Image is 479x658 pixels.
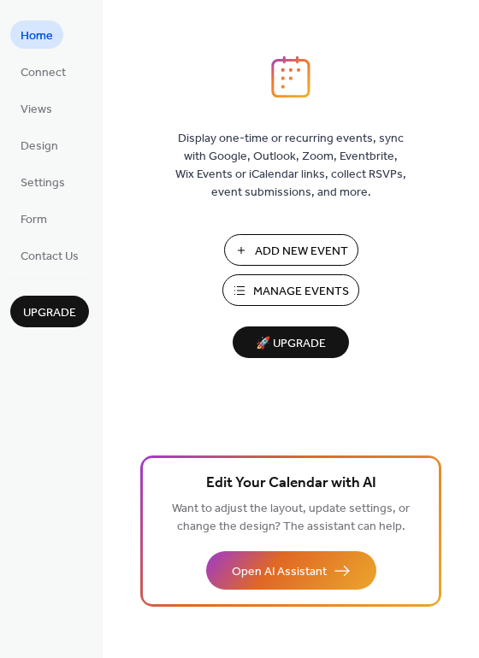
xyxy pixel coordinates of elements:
[10,167,75,196] a: Settings
[175,130,406,202] span: Display one-time or recurring events, sync with Google, Outlook, Zoom, Eventbrite, Wix Events or ...
[21,174,65,192] span: Settings
[21,64,66,82] span: Connect
[233,326,349,358] button: 🚀 Upgrade
[224,234,358,266] button: Add New Event
[21,248,79,266] span: Contact Us
[10,21,63,49] a: Home
[21,138,58,156] span: Design
[10,131,68,159] a: Design
[21,27,53,45] span: Home
[10,94,62,122] a: Views
[10,204,57,232] a: Form
[10,241,89,269] a: Contact Us
[23,304,76,322] span: Upgrade
[172,497,410,538] span: Want to adjust the layout, update settings, or change the design? The assistant can help.
[21,101,52,119] span: Views
[243,332,339,355] span: 🚀 Upgrade
[206,551,376,590] button: Open AI Assistant
[10,296,89,327] button: Upgrade
[232,563,327,581] span: Open AI Assistant
[10,57,76,85] a: Connect
[21,211,47,229] span: Form
[271,56,310,98] img: logo_icon.svg
[206,472,376,496] span: Edit Your Calendar with AI
[222,274,359,306] button: Manage Events
[255,243,348,261] span: Add New Event
[253,283,349,301] span: Manage Events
